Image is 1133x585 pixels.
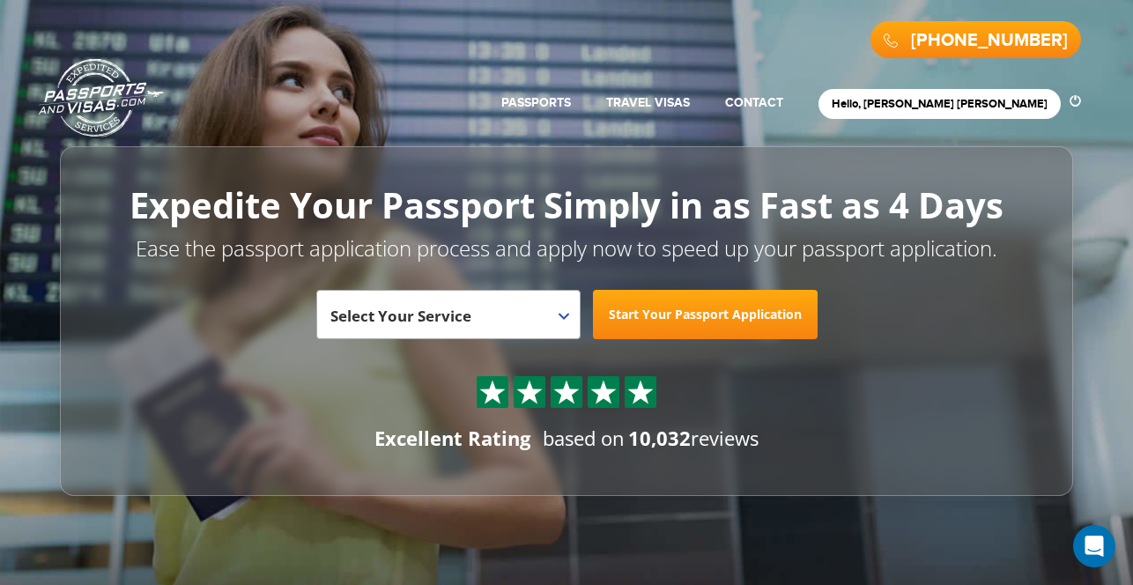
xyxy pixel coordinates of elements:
img: Sprite St [590,379,617,405]
img: Sprite St [516,379,543,405]
div: Open Intercom Messenger [1073,525,1115,567]
a: Passports [501,95,571,110]
img: Sprite St [479,379,506,405]
span: Select Your Service [316,290,581,339]
a: Passports & [DOMAIN_NAME] [39,58,164,137]
strong: 10,032 [628,425,691,451]
a: Hello, [PERSON_NAME] [PERSON_NAME] [832,97,1048,111]
h1: Expedite Your Passport Simply in as Fast as 4 Days [100,186,1033,225]
span: Select Your Service [330,306,471,326]
a: Contact [725,95,783,110]
span: Select Your Service [330,297,562,346]
img: Sprite St [627,379,654,405]
a: Travel Visas [606,95,690,110]
a: Start Your Passport Application [593,290,818,339]
img: Sprite St [553,379,580,405]
a: [PHONE_NUMBER] [911,30,1068,51]
div: Excellent Rating [374,425,530,452]
span: based on [543,425,625,451]
span: reviews [628,425,759,451]
p: Ease the passport application process and apply now to speed up your passport application. [100,233,1033,263]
